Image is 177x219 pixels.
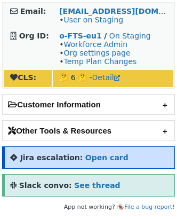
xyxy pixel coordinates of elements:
[59,15,123,24] span: •
[109,32,151,40] a: On Staging
[63,49,130,57] a: Org settings page
[59,40,136,66] span: • • •
[63,57,136,66] a: Temp Plan Changes
[92,73,120,82] a: Detail
[20,153,83,162] strong: Jira escalation:
[59,32,102,40] a: o-FTS-eu1
[104,32,107,40] strong: /
[3,95,174,114] h2: Customer Information
[85,153,128,162] a: Open card
[124,204,175,210] a: File a bug report!
[2,202,175,213] footer: App not working? 🪳
[10,73,36,82] strong: CLS:
[53,70,173,87] td: 🤔 6 🤔 -
[3,121,174,140] h2: Other Tools & Resources
[74,181,120,190] a: See thread
[63,15,123,24] a: User on Staging
[19,181,72,190] strong: Slack convo:
[19,32,49,40] strong: Org ID:
[63,40,127,49] a: Workforce Admin
[20,7,46,15] strong: Email:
